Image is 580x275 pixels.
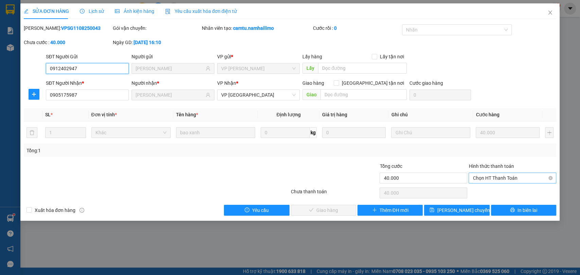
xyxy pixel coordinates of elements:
[245,208,249,213] span: exclamation-circle
[91,112,117,117] span: Đơn vị tính
[131,79,214,87] div: Người nhận
[80,8,104,14] span: Lịch sử
[310,127,317,138] span: kg
[302,80,324,86] span: Giao hàng
[115,9,120,14] span: picture
[24,39,111,46] div: Chưa cước :
[429,208,434,213] span: save
[113,24,200,32] div: Gói vận chuyển:
[302,63,318,74] span: Lấy
[136,65,204,72] input: Tên người gửi
[476,127,540,138] input: 0
[206,93,210,97] span: user
[290,188,379,200] div: Chưa thanh toán
[165,9,171,14] img: icon
[320,89,407,100] input: Dọc đường
[491,205,556,216] button: printerIn biên lai
[80,9,85,14] span: clock-circle
[322,127,386,138] input: 0
[357,205,423,216] button: plusThêm ĐH mới
[313,24,401,32] div: Cước rồi :
[322,112,347,117] span: Giá trị hàng
[221,63,296,74] span: VP Phạm Ngũ Lão
[221,90,296,100] span: VP Nha Trang
[377,53,407,60] span: Lấy tận nơi
[136,91,204,99] input: Tên người nhận
[45,112,51,117] span: SL
[541,3,560,22] button: Close
[113,39,200,46] div: Ngày GD:
[510,208,515,213] span: printer
[27,147,224,154] div: Tổng: 1
[32,207,78,214] span: Xuất hóa đơn hàng
[46,53,129,60] div: SĐT Người Gửi
[473,173,552,183] span: Chọn HT Thanh Toán
[80,208,84,213] span: info-circle
[217,80,236,86] span: VP Nhận
[24,9,29,14] span: edit
[424,205,489,216] button: save[PERSON_NAME] chuyển hoàn
[61,25,101,31] b: VPSG1108250043
[380,163,402,169] span: Tổng cước
[302,54,322,59] span: Lấy hàng
[165,8,237,14] span: Yêu cầu xuất hóa đơn điện tử
[302,89,320,100] span: Giao
[29,92,39,97] span: plus
[46,79,129,87] div: SĐT Người Nhận
[134,40,161,45] b: [DATE] 16:10
[547,10,553,15] span: close
[291,205,356,216] button: checkGiao hàng
[409,90,471,100] input: Cước giao hàng
[202,24,312,32] div: Nhân viên tạo:
[517,207,537,214] span: In biên lai
[277,112,301,117] span: Định lượng
[372,208,377,213] span: plus
[176,127,255,138] input: VD: Bàn, Ghế
[24,24,111,32] div: [PERSON_NAME]:
[252,207,269,214] span: Yêu cầu
[206,66,210,71] span: user
[469,163,514,169] label: Hình thức thanh toán
[476,112,499,117] span: Cước hàng
[24,8,69,14] span: SỬA ĐƠN HÀNG
[115,8,154,14] span: Ảnh kiện hàng
[391,127,470,138] input: Ghi Chú
[318,63,407,74] input: Dọc đường
[380,207,408,214] span: Thêm ĐH mới
[50,40,65,45] b: 40.000
[176,112,198,117] span: Tên hàng
[27,127,37,138] button: delete
[131,53,214,60] div: Người gửi
[409,80,443,86] label: Cước giao hàng
[437,207,502,214] span: [PERSON_NAME] chuyển hoàn
[334,25,337,31] b: 0
[339,79,407,87] span: [GEOGRAPHIC_DATA] tận nơi
[545,127,553,138] button: plus
[233,25,274,31] b: camtu.namhailimo
[29,89,39,100] button: plus
[388,108,473,121] th: Ghi chú
[548,176,552,180] span: close-circle
[224,205,289,216] button: exclamation-circleYêu cầu
[95,127,166,138] span: Khác
[217,53,300,60] div: VP gửi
